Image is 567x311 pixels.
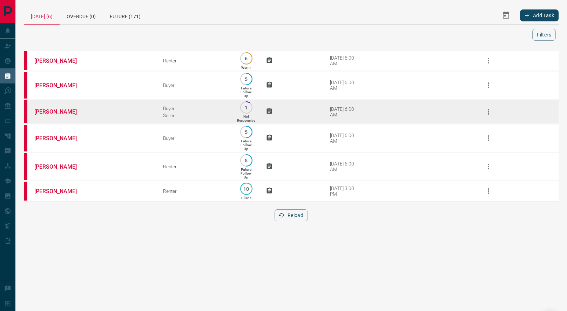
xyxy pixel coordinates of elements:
p: Warm [241,66,251,69]
div: property.ca [24,153,27,180]
div: [DATE] 6:00 AM [330,55,360,66]
p: Future Follow Up [241,86,251,98]
div: Buyer [163,106,227,111]
div: [DATE] (6) [24,7,60,25]
a: [PERSON_NAME] [34,188,87,195]
div: Renter [163,164,227,169]
button: Add Task [520,9,559,21]
div: Seller [163,113,227,118]
p: 5 [244,158,249,163]
a: [PERSON_NAME] [34,58,87,64]
div: Buyer [163,82,227,88]
div: property.ca [24,182,27,201]
div: [DATE] 3:00 PM [330,185,360,197]
p: 6 [244,56,249,61]
p: Not Responsive [237,115,255,122]
div: Buyer [163,135,227,141]
div: property.ca [24,72,27,99]
button: Filters [532,29,556,41]
p: 1 [244,105,249,110]
div: Future (171) [103,7,148,24]
p: Future Follow Up [241,139,251,151]
a: [PERSON_NAME] [34,163,87,170]
a: [PERSON_NAME] [34,108,87,115]
div: property.ca [24,125,27,151]
a: [PERSON_NAME] [34,135,87,142]
p: Future Follow Up [241,168,251,179]
div: property.ca [24,51,27,70]
div: Overdue (0) [60,7,103,24]
div: Renter [163,58,227,63]
div: property.ca [24,100,27,123]
div: [DATE] 6:00 AM [330,106,360,117]
p: 5 [244,129,249,135]
p: Client [241,196,251,200]
div: [DATE] 6:00 AM [330,80,360,91]
button: Reload [275,209,308,221]
button: Select Date Range [498,7,514,24]
div: Renter [163,188,227,194]
p: 5 [244,76,249,82]
div: [DATE] 6:00 AM [330,161,360,172]
p: 10 [244,186,249,191]
div: [DATE] 6:00 AM [330,133,360,144]
a: [PERSON_NAME] [34,82,87,89]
